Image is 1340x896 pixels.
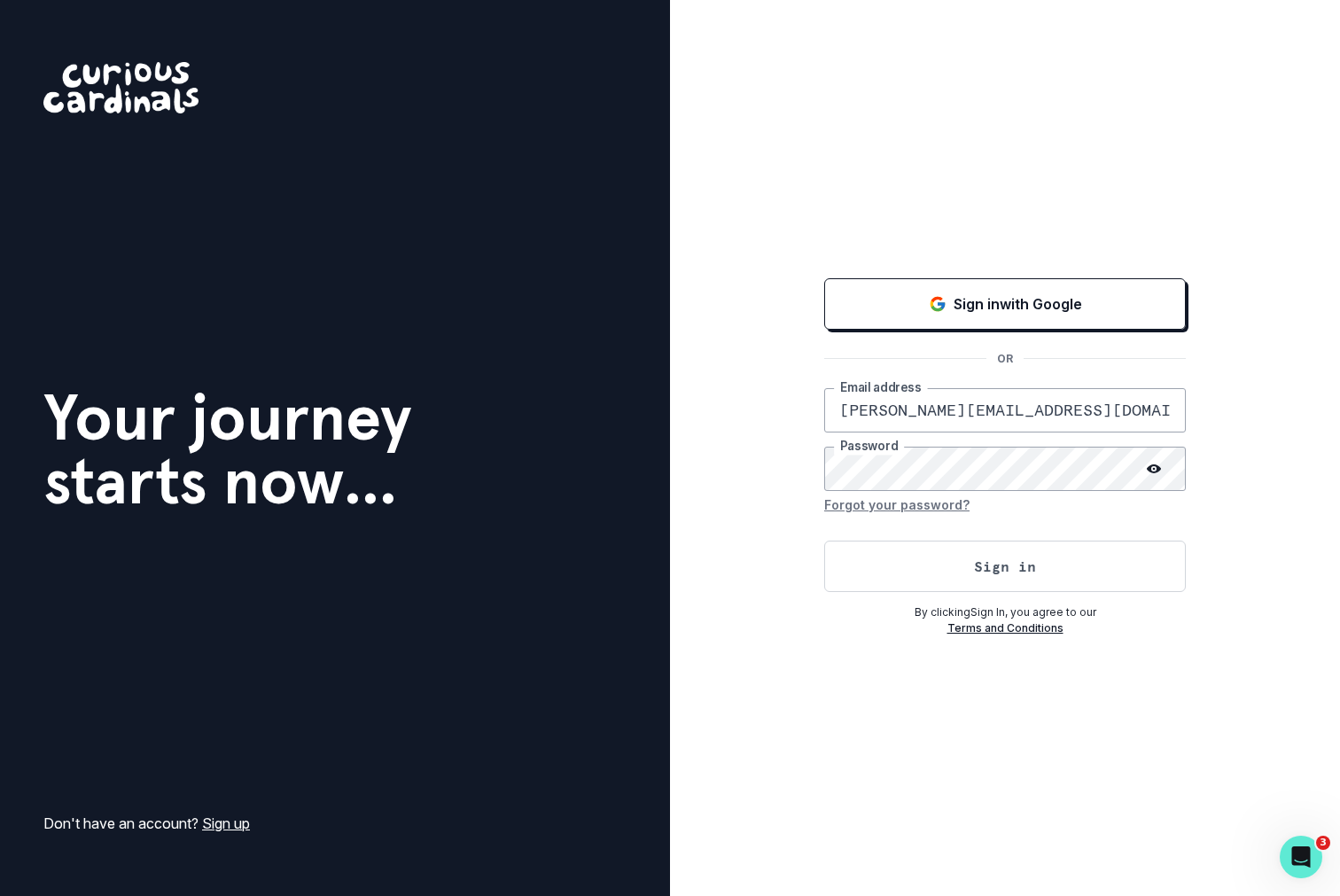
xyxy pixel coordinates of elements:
[824,491,970,519] button: Forgot your password?
[824,541,1186,592] button: Sign in
[1280,836,1322,878] iframe: Intercom live chat
[947,621,1063,635] a: Terms and Conditions
[43,62,199,113] img: Curious Cardinals Logo
[1316,836,1330,850] span: 3
[43,386,412,513] h1: Your journey starts now...
[43,813,250,834] p: Don't have an account?
[986,351,1024,367] p: OR
[202,814,250,832] a: Sign up
[954,293,1082,315] p: Sign in with Google
[824,278,1186,330] button: Sign in with Google (GSuite)
[824,604,1186,620] p: By clicking Sign In , you agree to our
